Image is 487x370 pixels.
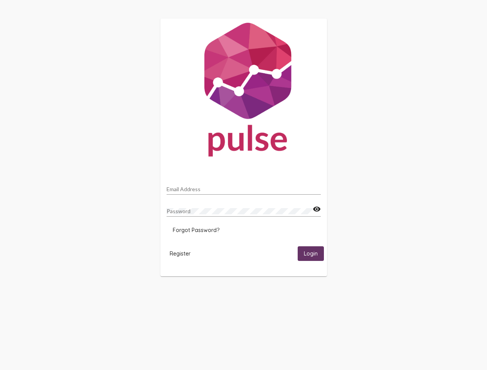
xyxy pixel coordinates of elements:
[298,246,324,261] button: Login
[173,227,219,234] span: Forgot Password?
[163,246,197,261] button: Register
[304,251,318,257] span: Login
[167,223,226,237] button: Forgot Password?
[160,18,327,164] img: Pulse For Good Logo
[313,205,321,214] mat-icon: visibility
[170,250,190,257] span: Register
